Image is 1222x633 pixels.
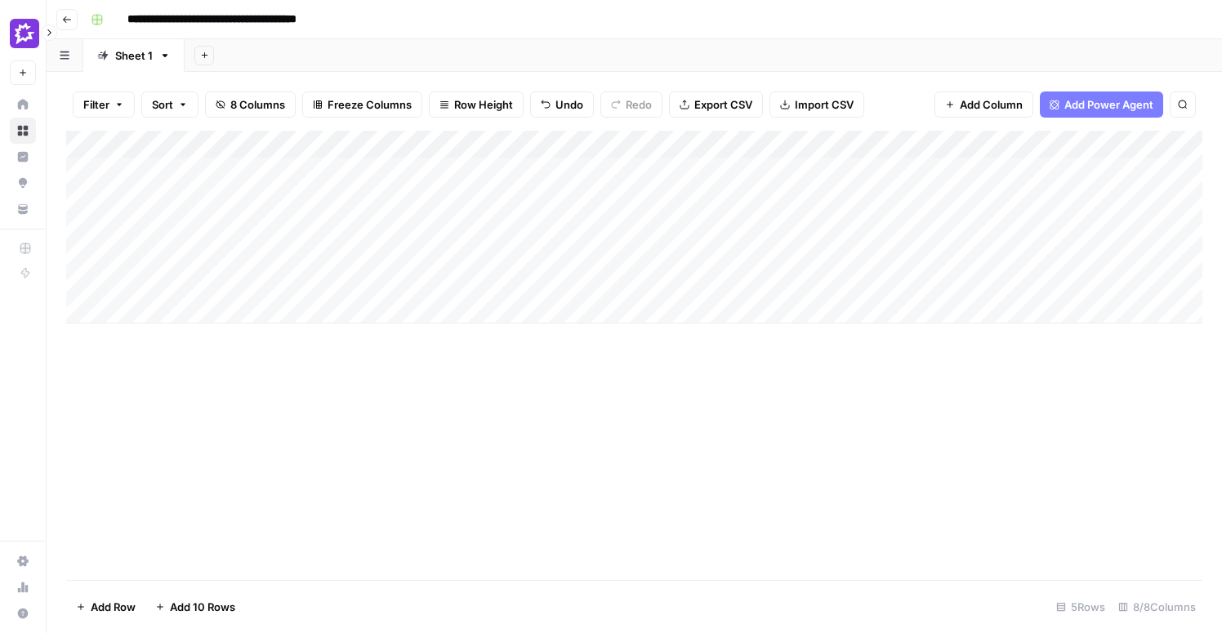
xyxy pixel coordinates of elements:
span: Add Row [91,599,136,615]
div: 5 Rows [1050,594,1112,620]
span: Add 10 Rows [170,599,235,615]
span: Undo [555,96,583,113]
button: Add Column [934,91,1033,118]
button: 8 Columns [205,91,296,118]
a: Browse [10,118,36,144]
button: Add Row [66,594,145,620]
button: Undo [530,91,594,118]
button: Import CSV [769,91,864,118]
button: Add Power Agent [1040,91,1163,118]
span: Filter [83,96,109,113]
a: Sheet 1 [83,39,185,72]
span: 8 Columns [230,96,285,113]
button: Filter [73,91,135,118]
span: Add Column [960,96,1023,113]
span: Add Power Agent [1064,96,1153,113]
button: Sort [141,91,198,118]
span: Sort [152,96,173,113]
button: Add 10 Rows [145,594,245,620]
span: Freeze Columns [328,96,412,113]
a: Opportunities [10,170,36,196]
button: Workspace: Gong [10,13,36,54]
div: Sheet 1 [115,47,153,64]
a: Your Data [10,196,36,222]
img: Gong Logo [10,19,39,48]
button: Redo [600,91,662,118]
a: Home [10,91,36,118]
span: Import CSV [795,96,854,113]
span: Row Height [454,96,513,113]
button: Row Height [429,91,524,118]
span: Redo [626,96,652,113]
button: Freeze Columns [302,91,422,118]
a: Usage [10,574,36,600]
span: Export CSV [694,96,752,113]
div: 8/8 Columns [1112,594,1202,620]
a: Settings [10,548,36,574]
button: Export CSV [669,91,763,118]
button: Help + Support [10,600,36,626]
a: Insights [10,144,36,170]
